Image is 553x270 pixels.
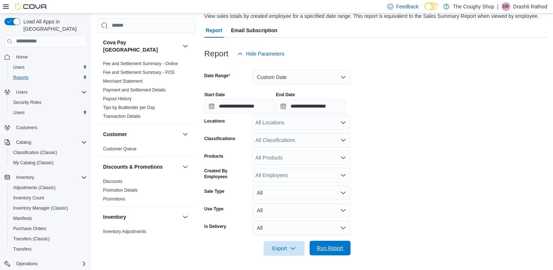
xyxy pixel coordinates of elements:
[7,203,90,213] button: Inventory Manager (Classic)
[13,88,30,97] button: Users
[10,183,58,192] a: Adjustments (Classic)
[253,70,351,85] button: Custom Date
[340,120,346,125] button: Open list of options
[103,114,140,119] a: Transaction Details
[103,70,174,75] span: Fee and Settlement Summary - POS
[7,213,90,224] button: Manifests
[13,88,87,97] span: Users
[204,206,223,212] label: Use Type
[10,235,53,243] a: Transfers (Classic)
[1,259,90,269] button: Operations
[501,2,510,11] div: Drashti Rathod
[253,221,351,235] button: All
[10,224,87,233] span: Purchase Orders
[181,42,190,50] button: Cova Pay [GEOGRAPHIC_DATA]
[13,246,31,252] span: Transfers
[13,226,46,232] span: Purchase Orders
[513,2,547,11] p: Drashti Rathod
[10,204,87,213] span: Inventory Manager (Classic)
[16,89,27,95] span: Users
[340,155,346,161] button: Open list of options
[204,92,225,98] label: Start Date
[13,138,34,147] button: Catalog
[103,196,125,202] a: Promotions
[7,234,90,244] button: Transfers (Classic)
[13,215,32,221] span: Manifests
[10,98,44,107] a: Security Roles
[103,96,132,102] span: Payout History
[204,99,274,114] input: Press the down key to open a popover containing a calendar.
[206,23,222,38] span: Report
[10,108,87,117] span: Users
[10,73,87,82] span: Reports
[103,105,155,110] span: Tips by Budtender per Day
[424,3,440,10] input: Dark Mode
[103,39,179,53] button: Cova Pay [GEOGRAPHIC_DATA]
[7,108,90,118] button: Users
[16,175,34,180] span: Inventory
[103,229,146,234] a: Inventory Adjustments
[103,70,174,75] a: Fee and Settlement Summary - POS
[497,2,499,11] p: |
[10,194,47,202] a: Inventory Count
[103,105,155,110] a: Tips by Budtender per Day
[246,50,284,57] span: Hide Parameters
[13,173,87,182] span: Inventory
[13,123,87,132] span: Customers
[103,179,122,184] a: Discounts
[13,53,31,61] a: Home
[276,99,346,114] input: Press the down key to open a popover containing a calendar.
[103,61,178,66] a: Fee and Settlement Summary - Online
[7,244,90,254] button: Transfers
[10,235,87,243] span: Transfers (Classic)
[103,131,127,138] h3: Customer
[103,187,138,193] span: Promotion Details
[103,213,179,221] button: Inventory
[204,224,226,229] label: Is Delivery
[424,10,425,11] span: Dark Mode
[1,87,90,97] button: Users
[16,125,37,131] span: Customers
[103,213,126,221] h3: Inventory
[16,139,31,145] span: Catalog
[13,138,87,147] span: Catalog
[264,241,304,256] button: Export
[13,100,41,105] span: Security Roles
[103,79,143,84] a: Merchant Statement
[103,96,132,101] a: Payout History
[7,183,90,193] button: Adjustments (Classic)
[16,54,28,60] span: Home
[15,3,48,10] img: Cova
[13,259,87,268] span: Operations
[13,110,24,116] span: Users
[204,49,228,58] h3: Report
[204,73,230,79] label: Date Range
[253,203,351,218] button: All
[103,78,143,84] span: Merchant Statement
[13,52,87,61] span: Home
[10,158,87,167] span: My Catalog (Classic)
[13,160,54,166] span: My Catalog (Classic)
[231,23,277,38] span: Email Subscription
[7,158,90,168] button: My Catalog (Classic)
[181,213,190,221] button: Inventory
[10,214,87,223] span: Manifests
[16,261,38,267] span: Operations
[317,244,343,252] span: Run Report
[10,245,34,254] a: Transfers
[7,193,90,203] button: Inventory Count
[97,59,196,124] div: Cova Pay [GEOGRAPHIC_DATA]
[103,196,125,202] span: Promotions
[7,97,90,108] button: Security Roles
[13,150,57,155] span: Classification (Classic)
[340,172,346,178] button: Open list of options
[7,62,90,72] button: Users
[13,64,24,70] span: Users
[103,87,166,93] span: Payment and Settlement Details
[396,3,418,10] span: Feedback
[10,73,31,82] a: Reports
[10,148,87,157] span: Classification (Classic)
[253,185,351,200] button: All
[13,205,68,211] span: Inventory Manager (Classic)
